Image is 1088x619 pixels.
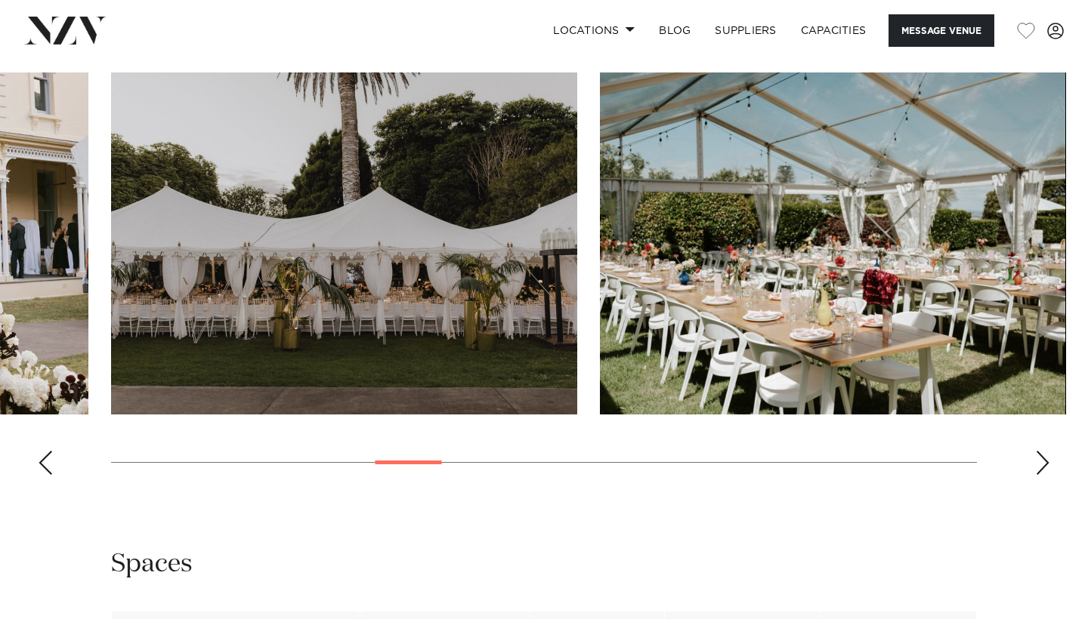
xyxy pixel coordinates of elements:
a: Locations [541,14,647,47]
swiper-slide: 9 / 23 [600,72,1066,414]
img: nzv-logo.png [24,17,107,44]
a: Capacities [789,14,879,47]
a: SUPPLIERS [703,14,788,47]
h2: Spaces [111,547,193,581]
button: Message Venue [889,14,994,47]
a: BLOG [647,14,703,47]
swiper-slide: 8 / 23 [111,72,577,414]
